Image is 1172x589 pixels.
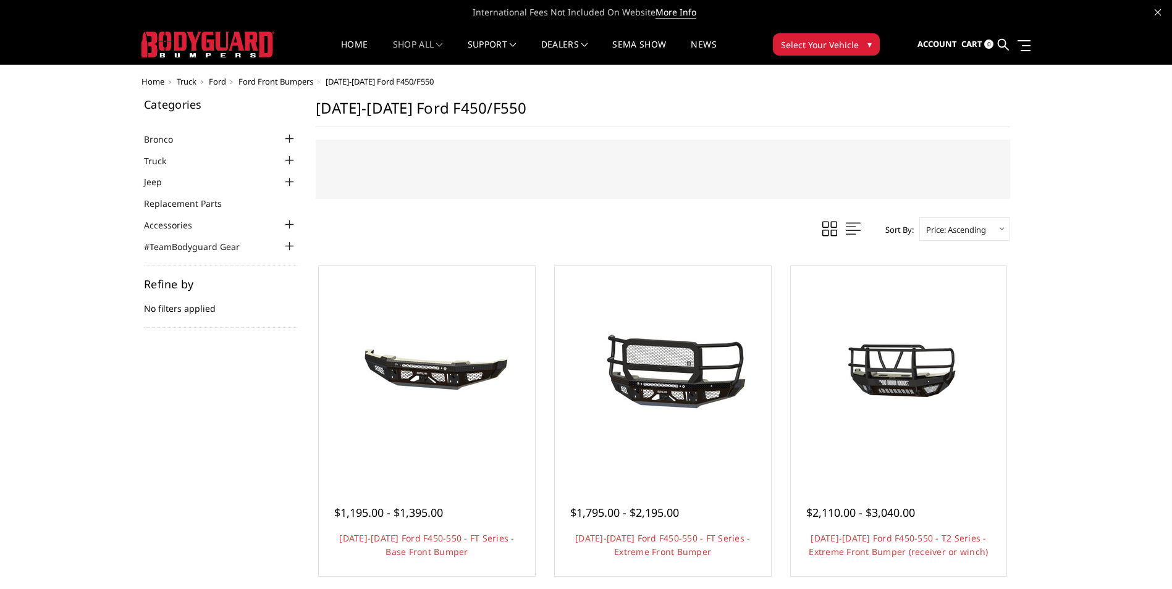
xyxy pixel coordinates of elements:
img: BODYGUARD BUMPERS [141,31,274,57]
a: More Info [656,6,696,19]
a: Accessories [144,219,208,232]
a: [DATE]-[DATE] Ford F450-550 - T2 Series - Extreme Front Bumper (receiver or winch) [809,532,988,558]
a: Dealers [541,40,588,64]
span: ▾ [867,38,872,51]
a: 2023-2025 Ford F450-550 - FT Series - Extreme Front Bumper 2023-2025 Ford F450-550 - FT Series - ... [558,269,768,479]
img: 2023-2025 Ford F450-550 - T2 Series - Extreme Front Bumper (receiver or winch) [799,319,997,429]
img: 2023-2025 Ford F450-550 - FT Series - Base Front Bumper [328,328,526,420]
a: Replacement Parts [144,197,237,210]
span: Account [917,38,957,49]
a: Home [341,40,368,64]
a: Jeep [144,175,177,188]
a: shop all [393,40,443,64]
span: 0 [984,40,993,49]
span: Select Your Vehicle [781,38,859,51]
span: Cart [961,38,982,49]
a: #TeamBodyguard Gear [144,240,255,253]
a: Truck [177,76,196,87]
a: [DATE]-[DATE] Ford F450-550 - FT Series - Base Front Bumper [339,532,514,558]
h5: Categories [144,99,297,110]
a: [DATE]-[DATE] Ford F450-550 - FT Series - Extreme Front Bumper [575,532,750,558]
a: 2023-2025 Ford F450-550 - FT Series - Base Front Bumper [322,269,532,479]
a: Ford Front Bumpers [238,76,313,87]
a: Bronco [144,133,188,146]
a: Support [468,40,516,64]
button: Select Your Vehicle [773,33,880,56]
a: Truck [144,154,182,167]
label: Sort By: [879,220,914,239]
a: News [691,40,716,64]
span: [DATE]-[DATE] Ford F450/F550 [326,76,434,87]
div: No filters applied [144,278,297,328]
h5: Refine by [144,278,297,290]
a: Cart 0 [961,28,993,61]
a: Home [141,76,164,87]
span: $1,795.00 - $2,195.00 [570,505,679,520]
a: Account [917,28,957,61]
span: $1,195.00 - $1,395.00 [334,505,443,520]
a: SEMA Show [612,40,666,64]
a: 2023-2025 Ford F450-550 - T2 Series - Extreme Front Bumper (receiver or winch) [794,269,1004,479]
a: Ford [209,76,226,87]
span: $2,110.00 - $3,040.00 [806,505,915,520]
h1: [DATE]-[DATE] Ford F450/F550 [316,99,1010,127]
